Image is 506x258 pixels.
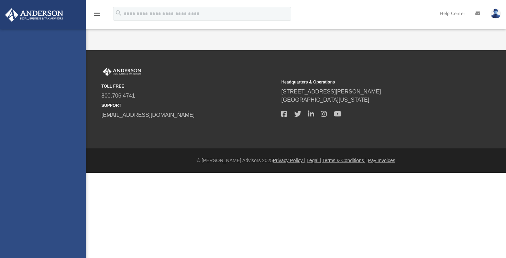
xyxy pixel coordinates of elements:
small: Headquarters & Operations [281,79,456,85]
i: menu [93,10,101,18]
div: © [PERSON_NAME] Advisors 2025 [86,157,506,164]
img: Anderson Advisors Platinum Portal [101,67,143,76]
i: search [115,9,122,17]
a: 800.706.4741 [101,93,135,99]
a: [EMAIL_ADDRESS][DOMAIN_NAME] [101,112,195,118]
a: [STREET_ADDRESS][PERSON_NAME] [281,89,381,94]
a: menu [93,13,101,18]
a: Legal | [307,158,321,163]
img: User Pic [491,9,501,19]
a: [GEOGRAPHIC_DATA][US_STATE] [281,97,369,103]
img: Anderson Advisors Platinum Portal [3,8,65,22]
a: Terms & Conditions | [322,158,367,163]
small: SUPPORT [101,102,276,109]
a: Pay Invoices [368,158,395,163]
small: TOLL FREE [101,83,276,89]
a: Privacy Policy | [273,158,306,163]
